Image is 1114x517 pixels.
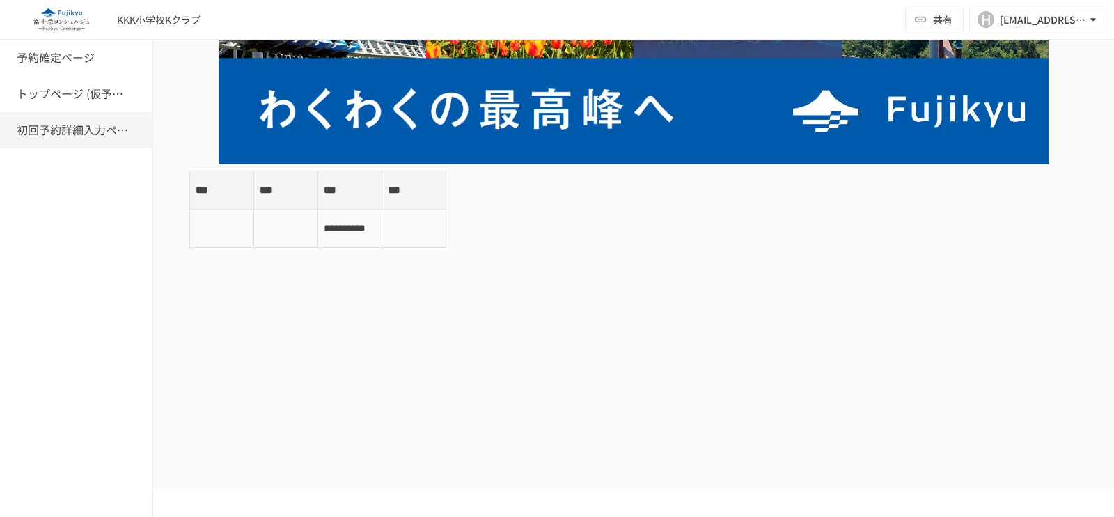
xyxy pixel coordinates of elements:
h6: 初回予約詳細入力ページ [17,121,128,139]
div: H [978,11,994,28]
button: H[EMAIL_ADDRESS][PERSON_NAME][DOMAIN_NAME] [969,6,1108,33]
h6: 予約確定ページ [17,49,95,67]
img: eQeGXtYPV2fEKIA3pizDiVdzO5gJTl2ahLbsPaD2E4R [17,8,106,31]
h6: トップページ (仮予約一覧) [17,85,128,103]
div: [EMAIL_ADDRESS][PERSON_NAME][DOMAIN_NAME] [1000,11,1086,29]
span: 共有 [933,12,952,27]
button: 共有 [905,6,964,33]
div: KKK小学校Kクラブ [117,13,201,27]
